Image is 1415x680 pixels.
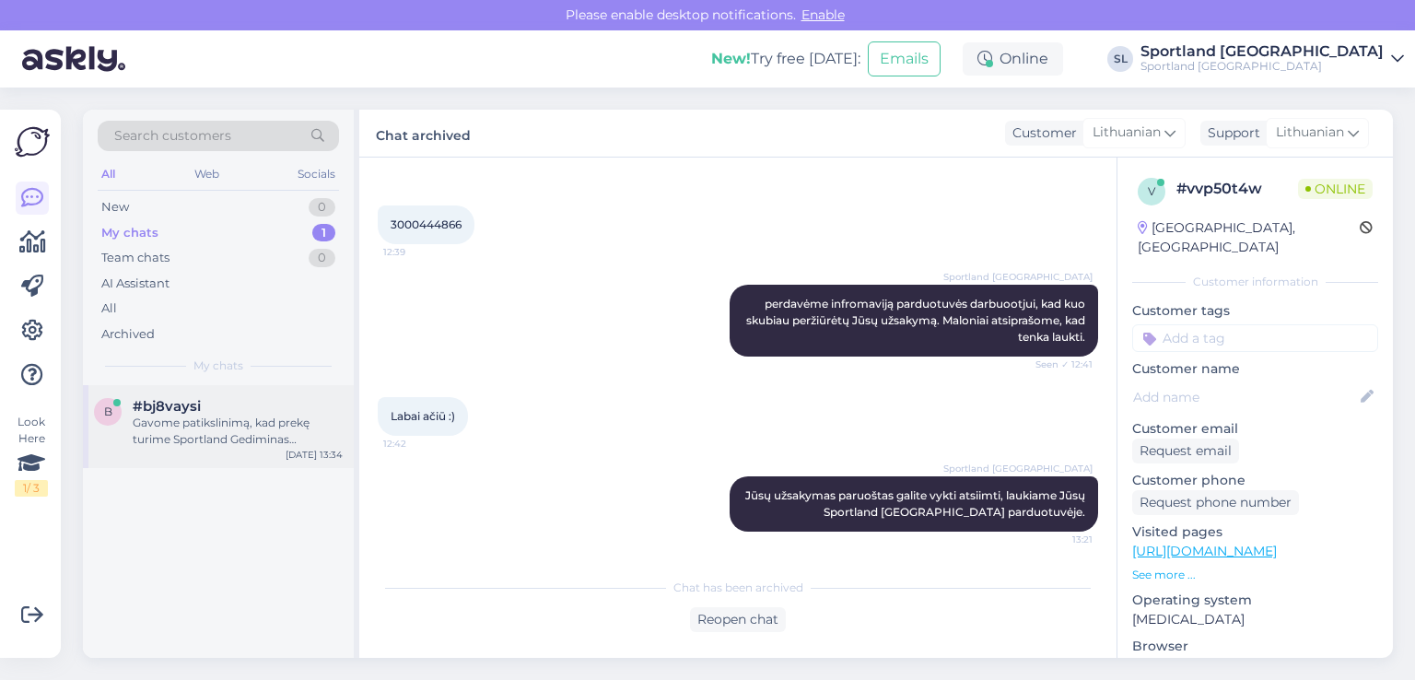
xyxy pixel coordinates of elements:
div: Reopen chat [690,607,786,632]
span: Chat has been archived [673,580,803,596]
img: Askly Logo [15,124,50,159]
div: Try free [DATE]: [711,48,860,70]
span: Online [1298,179,1373,199]
input: Add a tag [1132,324,1378,352]
div: # vvp50t4w [1176,178,1298,200]
div: 1 [312,224,335,242]
div: Support [1200,123,1260,143]
span: v [1148,184,1155,198]
input: Add name [1133,387,1357,407]
a: Sportland [GEOGRAPHIC_DATA]Sportland [GEOGRAPHIC_DATA] [1140,44,1404,74]
span: My chats [193,358,243,374]
div: Online [963,42,1063,76]
div: Socials [294,162,339,186]
a: [URL][DOMAIN_NAME] [1132,543,1277,559]
p: Customer phone [1132,471,1378,490]
span: Enable [796,6,850,23]
div: Look Here [15,414,48,497]
span: Search customers [114,126,231,146]
label: Chat archived [376,121,471,146]
span: Seen ✓ 12:41 [1023,358,1093,371]
div: All [98,162,119,186]
div: SL [1107,46,1133,72]
p: Browser [1132,637,1378,656]
p: Visited pages [1132,522,1378,542]
b: New! [711,50,751,67]
div: Request email [1132,439,1239,463]
div: New [101,198,129,217]
span: Lithuanian [1093,123,1161,143]
span: Sportland [GEOGRAPHIC_DATA] [943,462,1093,475]
span: Lithuanian [1276,123,1344,143]
div: Sportland [GEOGRAPHIC_DATA] [1140,44,1384,59]
div: Team chats [101,249,170,267]
div: Customer information [1132,274,1378,290]
button: Emails [868,41,941,76]
div: Archived [101,325,155,344]
span: 3000444866 [391,217,462,231]
div: Gavome patikslinimą, kad prekę turime Sportland Gediminas parduotuvėje, tačiau matome, kad intern... [133,415,343,448]
div: Web [191,162,223,186]
span: 12:42 [383,437,452,451]
span: b [104,404,112,418]
div: My chats [101,224,158,242]
div: All [101,299,117,318]
div: Sportland [GEOGRAPHIC_DATA] [1140,59,1384,74]
span: Labai ačiū :) [391,409,455,423]
div: 0 [309,249,335,267]
div: 0 [309,198,335,217]
div: 1 / 3 [15,480,48,497]
p: Customer name [1132,359,1378,379]
p: Chrome [TECHNICAL_ID] [1132,656,1378,675]
span: Sportland [GEOGRAPHIC_DATA] [943,270,1093,284]
span: #bj8vaysi [133,398,201,415]
span: 12:39 [383,245,452,259]
span: perdavėme infromaviją parduotuvės darbuootjui, kad kuo skubiau peržiūrėtų Jūsų užsakymą. Maloniai... [746,297,1088,344]
p: Customer email [1132,419,1378,439]
div: AI Assistant [101,275,170,293]
span: 13:21 [1023,533,1093,546]
p: See more ... [1132,567,1378,583]
div: Customer [1005,123,1077,143]
div: Request phone number [1132,490,1299,515]
span: Jūsų užsakymas paruoštas galite vykti atsiimti, laukiame Jūsų Sportland [GEOGRAPHIC_DATA] parduot... [745,488,1088,519]
p: Operating system [1132,591,1378,610]
p: Customer tags [1132,301,1378,321]
div: [GEOGRAPHIC_DATA], [GEOGRAPHIC_DATA] [1138,218,1360,257]
p: [MEDICAL_DATA] [1132,610,1378,629]
div: [DATE] 13:34 [286,448,343,462]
